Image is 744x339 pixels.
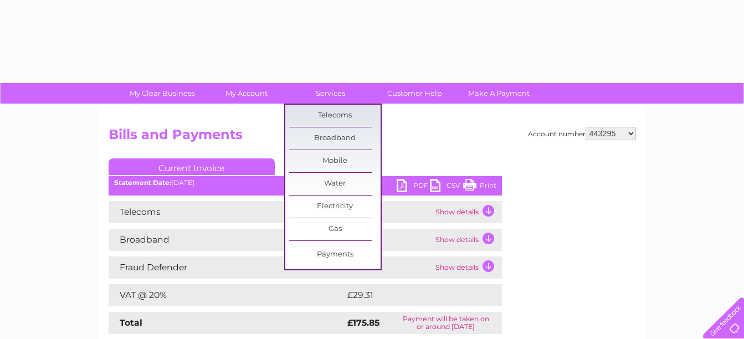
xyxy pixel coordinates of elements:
[345,284,479,306] td: £29.31
[285,83,376,104] a: Services
[109,127,636,148] h2: Bills and Payments
[289,105,381,127] a: Telecoms
[433,201,502,223] td: Show details
[345,256,433,279] td: £3.51
[390,312,501,334] td: Payment will be taken on or around [DATE]
[289,244,381,266] a: Payments
[430,179,463,195] a: CSV
[345,229,433,251] td: £26.30
[453,83,545,104] a: Make A Payment
[109,201,345,223] td: Telecoms
[109,179,502,187] div: [DATE]
[120,317,142,328] strong: Total
[433,229,502,251] td: Show details
[109,229,345,251] td: Broadband
[347,317,379,328] strong: £175.85
[289,218,381,240] a: Gas
[109,284,345,306] td: VAT @ 20%
[463,179,496,195] a: Print
[289,173,381,195] a: Water
[289,127,381,150] a: Broadband
[345,201,433,223] td: £116.73
[369,83,460,104] a: Customer Help
[109,256,345,279] td: Fraud Defender
[289,196,381,218] a: Electricity
[433,256,502,279] td: Show details
[397,179,430,195] a: PDF
[201,83,292,104] a: My Account
[289,150,381,172] a: Mobile
[109,158,275,175] a: Current Invoice
[528,127,636,140] div: Account number
[116,83,208,104] a: My Clear Business
[114,178,171,187] b: Statement Date:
